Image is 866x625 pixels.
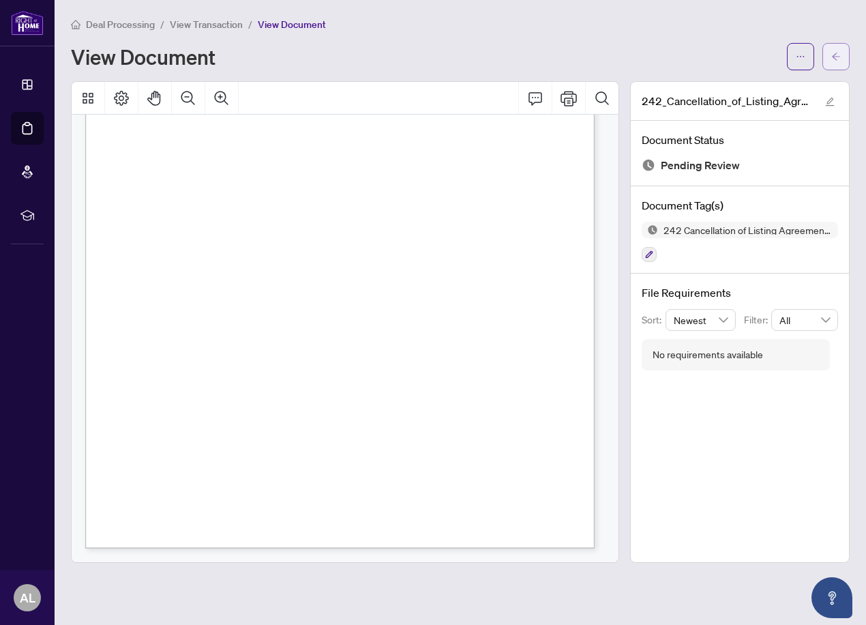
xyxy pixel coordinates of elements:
[674,310,728,330] span: Newest
[160,16,164,32] li: /
[86,18,155,31] span: Deal Processing
[170,18,243,31] span: View Transaction
[831,52,841,61] span: arrow-left
[11,10,44,35] img: logo
[658,225,838,235] span: 242 Cancellation of Listing Agreement - Authority to Offer for Sale
[779,310,830,330] span: All
[642,132,838,148] h4: Document Status
[71,46,215,68] h1: View Document
[653,347,763,362] div: No requirements available
[642,285,838,301] h4: File Requirements
[258,18,326,31] span: View Document
[825,97,835,106] span: edit
[811,577,852,618] button: Open asap
[661,156,740,175] span: Pending Review
[642,312,666,328] p: Sort:
[642,158,655,172] img: Document Status
[71,20,80,29] span: home
[796,52,805,61] span: ellipsis
[642,93,812,109] span: 242_Cancellation_of_Listing_Agreement_-_Authority_to_Offer_for_Sale_-_PropTx-[PERSON_NAME].pdf
[642,222,658,238] img: Status Icon
[20,588,35,607] span: AL
[248,16,252,32] li: /
[744,312,771,328] p: Filter:
[642,197,838,214] h4: Document Tag(s)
